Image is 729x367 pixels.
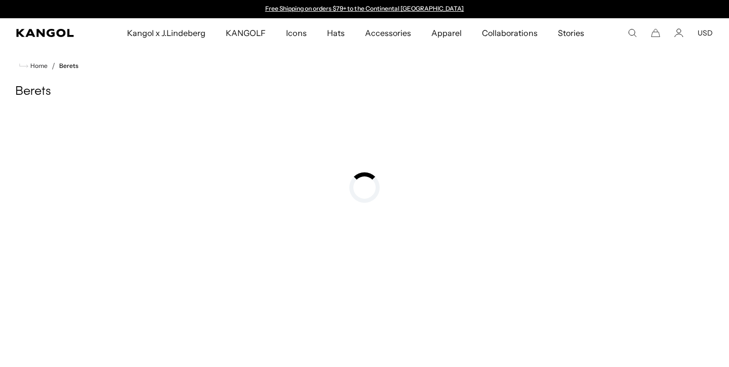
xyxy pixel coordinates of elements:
a: Kangol x J.Lindeberg [117,18,216,48]
span: KANGOLF [226,18,266,48]
h1: Berets [15,84,714,99]
button: USD [698,28,713,38]
a: Hats [317,18,355,48]
button: Cart [651,28,660,38]
a: Kangol [16,29,83,37]
a: KANGOLF [216,18,276,48]
span: Stories [558,18,584,48]
span: Home [28,62,48,69]
span: Collaborations [482,18,537,48]
a: Free Shipping on orders $79+ to the Continental [GEOGRAPHIC_DATA] [265,5,464,12]
span: Icons [286,18,306,48]
a: Home [19,61,48,70]
span: Accessories [365,18,411,48]
a: Stories [548,18,594,48]
a: Berets [59,62,78,69]
a: Accessories [355,18,421,48]
div: Announcement [260,5,469,13]
span: Kangol x J.Lindeberg [127,18,206,48]
span: Hats [327,18,345,48]
a: Icons [276,18,316,48]
a: Apparel [421,18,472,48]
slideshow-component: Announcement bar [260,5,469,13]
span: Apparel [431,18,462,48]
div: 1 of 2 [260,5,469,13]
a: Collaborations [472,18,547,48]
summary: Search here [628,28,637,38]
a: Account [674,28,683,38]
li: / [48,60,55,72]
